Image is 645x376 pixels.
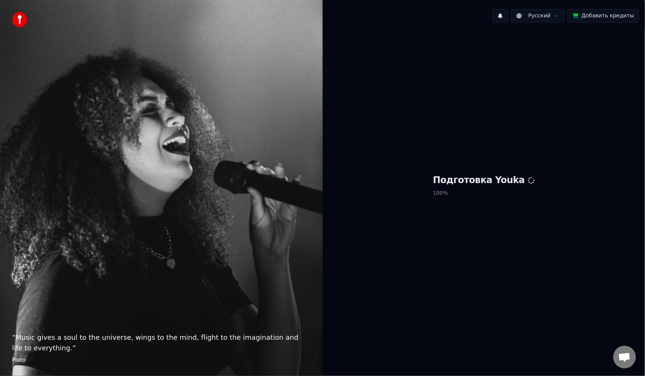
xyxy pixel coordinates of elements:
h1: Подготовка Youka [433,174,535,186]
img: youka [12,12,27,27]
p: “ Music gives a soul to the universe, wings to the mind, flight to the imagination and life to ev... [12,332,311,353]
button: Добавить кредиты [568,9,639,23]
p: 100 % [433,186,535,200]
div: Открытый чат [613,346,636,368]
footer: Plato [12,356,311,364]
